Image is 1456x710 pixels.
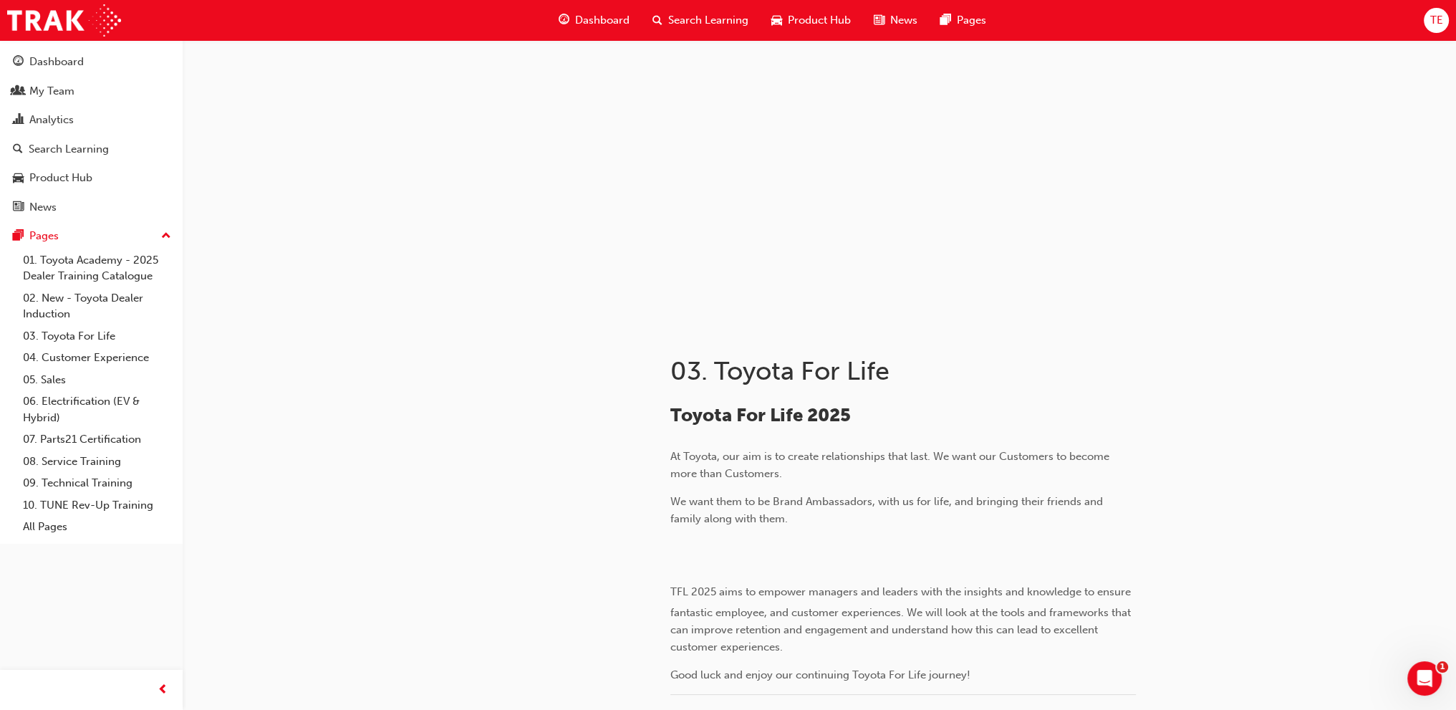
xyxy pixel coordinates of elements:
span: At Toyota, our aim is to create relationships that last. We want our Customers to become more tha... [670,450,1112,480]
div: Analytics [29,112,74,128]
a: car-iconProduct Hub [760,6,862,35]
div: Dashboard [29,54,84,70]
a: Product Hub [6,165,177,191]
a: 03. Toyota For Life [17,325,177,347]
span: pages-icon [13,230,24,243]
div: News [29,199,57,216]
a: search-iconSearch Learning [641,6,760,35]
span: Pages [957,12,986,29]
span: pages-icon [940,11,951,29]
a: 09. Technical Training [17,472,177,494]
span: news-icon [13,201,24,214]
span: car-icon [13,172,24,185]
span: Toyota For Life 2025 [670,404,851,426]
span: guage-icon [13,56,24,69]
span: news-icon [874,11,884,29]
span: prev-icon [158,681,168,699]
a: Search Learning [6,136,177,163]
span: up-icon [161,227,171,246]
span: search-icon [13,143,23,156]
button: Pages [6,223,177,249]
div: Pages [29,228,59,244]
div: Product Hub [29,170,92,186]
span: Search Learning [668,12,748,29]
a: Dashboard [6,49,177,75]
a: news-iconNews [862,6,929,35]
a: 05. Sales [17,369,177,391]
span: guage-icon [559,11,569,29]
div: Search Learning [29,141,109,158]
a: 10. TUNE Rev-Up Training [17,494,177,517]
a: 02. New - Toyota Dealer Induction [17,287,177,325]
a: News [6,194,177,221]
span: people-icon [13,85,24,98]
h1: 03. Toyota For Life [670,355,1140,387]
a: 06. Electrification (EV & Hybrid) [17,390,177,428]
a: 04. Customer Experience [17,347,177,369]
a: 07. Parts21 Certification [17,428,177,451]
span: News [890,12,917,29]
span: TFL 2025 aims to empower managers and leaders with the insights and knowledge to ensure fantastic... [670,585,1134,653]
span: Product Hub [788,12,851,29]
iframe: Intercom live chat [1407,661,1442,696]
img: Trak [7,4,121,37]
a: All Pages [17,516,177,538]
a: guage-iconDashboard [547,6,641,35]
span: Dashboard [575,12,630,29]
a: 08. Service Training [17,451,177,473]
a: My Team [6,78,177,105]
span: TE [1430,12,1442,29]
span: We want them to be Brand Ambassadors, with us for life, and bringing their friends and family alo... [670,495,1106,525]
span: search-icon [652,11,662,29]
span: Good luck and enjoy our continuing Toyota For Life journey! [670,668,970,681]
a: 01. Toyota Academy - 2025 Dealer Training Catalogue [17,249,177,287]
span: car-icon [771,11,782,29]
a: Analytics [6,107,177,133]
span: chart-icon [13,114,24,127]
a: pages-iconPages [929,6,998,35]
span: 1 [1437,661,1448,673]
button: DashboardMy TeamAnalyticsSearch LearningProduct HubNews [6,46,177,223]
div: My Team [29,83,74,100]
button: TE [1424,8,1449,33]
